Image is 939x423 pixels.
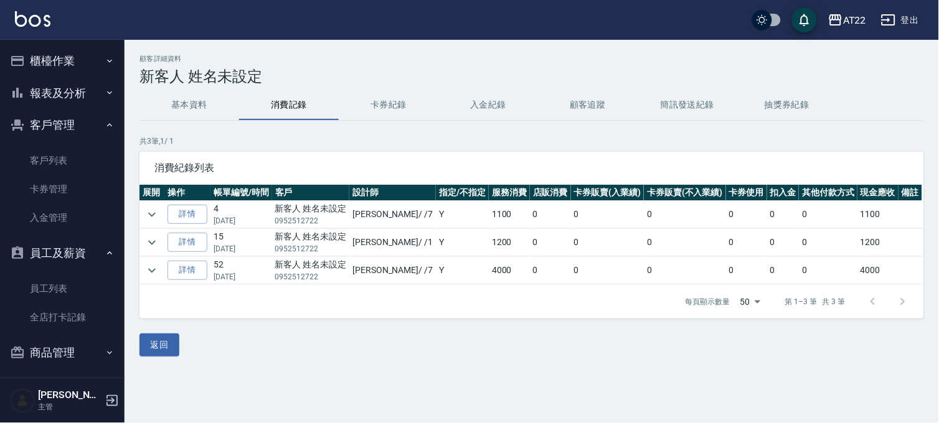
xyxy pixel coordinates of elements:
[139,55,924,63] h2: 顧客詳細資料
[644,229,726,256] td: 0
[530,257,571,284] td: 0
[644,185,726,201] th: 卡券販賣(不入業績)
[143,261,161,280] button: expand row
[644,201,726,228] td: 0
[857,185,899,201] th: 現金應收
[530,229,571,256] td: 0
[767,185,800,201] th: 扣入金
[5,337,120,369] button: 商品管理
[726,185,767,201] th: 卡券使用
[5,303,120,332] a: 全店打卡記錄
[737,90,837,120] button: 抽獎券紀錄
[489,257,530,284] td: 4000
[275,215,347,226] p: 0952512722
[275,243,347,254] p: 0952512722
[272,257,350,284] td: 新客人 姓名未設定
[726,201,767,228] td: 0
[767,229,800,256] td: 0
[168,205,207,224] a: 詳情
[735,285,765,318] div: 50
[785,296,846,307] p: 第 1–3 筆 共 3 筆
[792,7,817,32] button: save
[571,229,644,256] td: 0
[143,233,161,252] button: expand row
[530,201,571,228] td: 0
[843,12,866,28] div: AT22
[571,185,644,201] th: 卡券販賣(入業績)
[139,333,179,356] button: 返回
[272,201,350,228] td: 新客人 姓名未設定
[489,229,530,256] td: 1200
[349,201,436,228] td: [PERSON_NAME] / /7
[538,90,638,120] button: 顧客追蹤
[38,389,101,401] h5: [PERSON_NAME]
[139,136,924,147] p: 共 3 筆, 1 / 1
[349,185,436,201] th: 設計師
[139,68,924,85] h3: 新客人 姓名未設定
[571,257,644,284] td: 0
[438,90,538,120] button: 入金紀錄
[686,296,730,307] p: 每頁顯示數量
[168,233,207,252] a: 詳情
[210,229,272,256] td: 15
[339,90,438,120] button: 卡券紀錄
[38,401,101,412] p: 主管
[436,201,489,228] td: Y
[214,243,269,254] p: [DATE]
[489,185,530,201] th: 服務消費
[5,77,120,109] button: 報表及分析
[272,229,350,256] td: 新客人 姓名未設定
[436,229,489,256] td: Y
[857,201,899,228] td: 1100
[436,185,489,201] th: 指定/不指定
[210,185,272,201] th: 帳單編號/時間
[489,201,530,228] td: 1100
[5,274,120,303] a: 員工列表
[239,90,339,120] button: 消費記錄
[726,229,767,256] td: 0
[799,229,857,256] td: 0
[876,9,924,32] button: 登出
[5,146,120,175] a: 客戶列表
[823,7,871,33] button: AT22
[154,162,909,174] span: 消費紀錄列表
[139,90,239,120] button: 基本資料
[275,271,347,282] p: 0952512722
[436,257,489,284] td: Y
[799,201,857,228] td: 0
[214,215,269,226] p: [DATE]
[638,90,737,120] button: 簡訊發送紀錄
[857,229,899,256] td: 1200
[143,205,161,224] button: expand row
[644,257,726,284] td: 0
[5,203,120,232] a: 入金管理
[767,201,800,228] td: 0
[857,257,899,284] td: 4000
[139,185,164,201] th: 展開
[214,271,269,282] p: [DATE]
[164,185,210,201] th: 操作
[899,185,922,201] th: 備註
[5,369,120,401] button: 資料設定
[15,11,50,27] img: Logo
[210,201,272,228] td: 4
[799,185,857,201] th: 其他付款方式
[349,229,436,256] td: [PERSON_NAME] / /1
[10,388,35,413] img: Person
[799,257,857,284] td: 0
[168,261,207,280] a: 詳情
[5,175,120,203] a: 卡券管理
[5,45,120,77] button: 櫃檯作業
[571,201,644,228] td: 0
[349,257,436,284] td: [PERSON_NAME] / /7
[5,237,120,269] button: 員工及薪資
[767,257,800,284] td: 0
[272,185,350,201] th: 客戶
[530,185,571,201] th: 店販消費
[210,257,272,284] td: 52
[5,109,120,141] button: 客戶管理
[726,257,767,284] td: 0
